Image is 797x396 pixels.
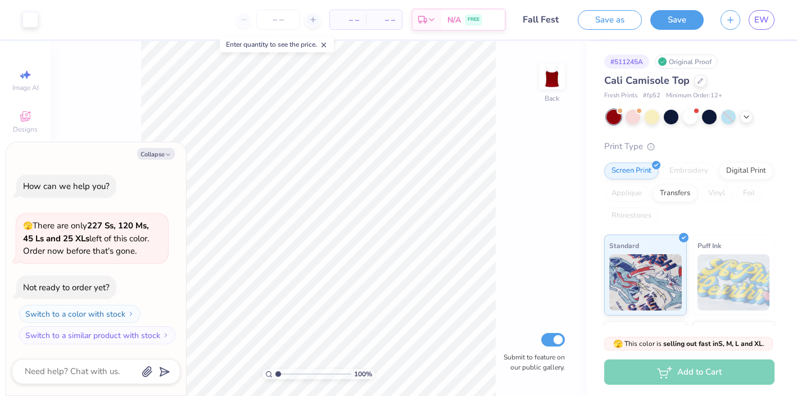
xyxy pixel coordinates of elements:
span: Designs [13,125,38,134]
span: 100 % [354,369,372,379]
a: EW [749,10,775,30]
div: Vinyl [701,185,732,202]
div: # 511245A [604,55,649,69]
button: Switch to a similar product with stock [19,326,175,344]
span: N/A [447,14,461,26]
div: Transfers [653,185,698,202]
div: Not ready to order yet? [23,282,110,293]
span: Cali Camisole Top [604,74,690,87]
span: – – [373,14,395,26]
span: 🫣 [613,339,623,349]
div: Digital Print [719,163,773,179]
span: Fresh Prints [604,91,637,101]
div: Rhinestones [604,208,659,224]
button: Save as [578,10,642,30]
div: How can we help you? [23,181,110,192]
strong: 227 Ss, 120 Ms, 45 Ls and 25 XLs [23,220,149,244]
div: Applique [604,185,649,202]
span: There are only left of this color. Order now before that's gone. [23,220,149,256]
strong: selling out fast in S, M, L and XL [663,339,763,348]
label: Submit to feature on our public gallery. [497,352,565,372]
div: Embroidery [662,163,716,179]
span: Image AI [12,83,39,92]
button: Collapse [137,148,175,160]
div: Original Proof [655,55,718,69]
span: This color is . [613,339,764,349]
span: EW [754,13,769,26]
img: Back [541,65,563,88]
input: Untitled Design [514,8,569,31]
div: Print Type [604,140,775,153]
span: 🫣 [23,220,33,231]
div: Enter quantity to see the price. [220,37,334,52]
span: – – [337,14,359,26]
div: Screen Print [604,163,659,179]
input: – – [256,10,300,30]
img: Switch to a color with stock [128,310,134,317]
div: Back [545,93,559,103]
button: Switch to a color with stock [19,305,141,323]
span: FREE [468,16,479,24]
img: Puff Ink [698,254,770,310]
div: Foil [736,185,762,202]
img: Switch to a similar product with stock [162,332,169,339]
img: Standard [609,254,682,310]
span: Standard [609,240,639,251]
span: Minimum Order: 12 + [666,91,722,101]
span: # fp52 [643,91,660,101]
button: Save [650,10,704,30]
span: Puff Ink [698,240,721,251]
